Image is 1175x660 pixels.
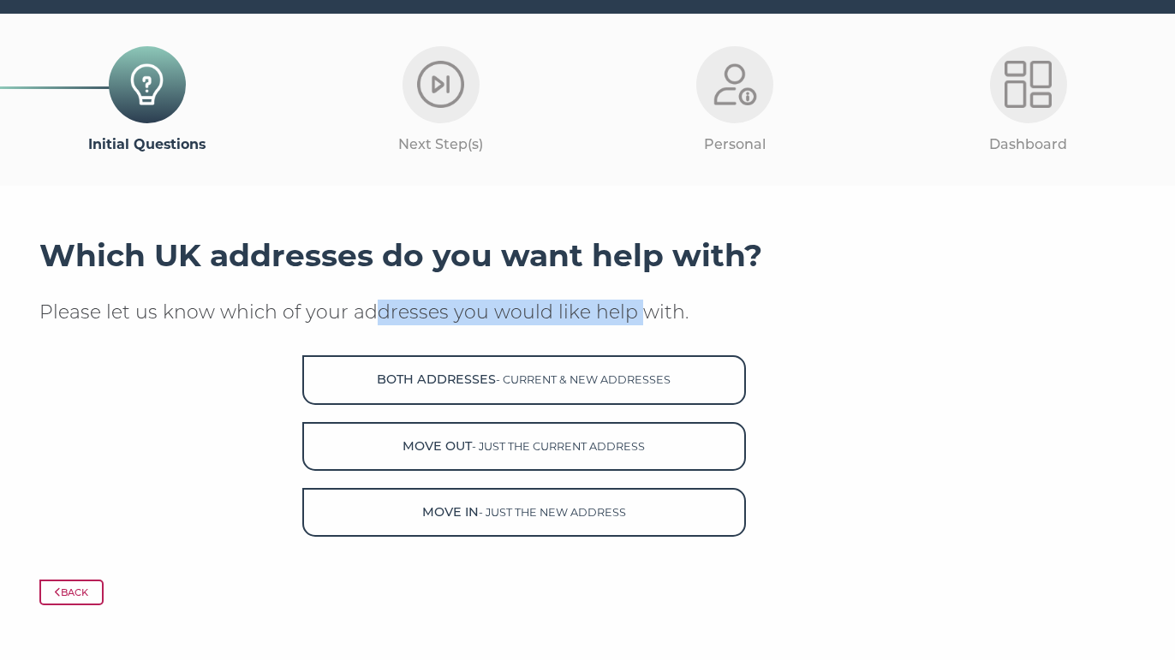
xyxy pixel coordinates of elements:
h3: Which UK addresses do you want help with? [39,237,1136,275]
button: Back [39,580,104,605]
span: - current & new addresses [496,373,671,386]
p: Please let us know which of your addresses you would like help with. [39,300,1136,325]
p: Personal [587,134,881,156]
span: - just the new address [479,506,626,519]
p: Dashboard [881,134,1175,156]
p: Next Step(s) [294,134,587,156]
img: Initial-Questions-Icon.png [123,61,170,108]
img: Dashboard-Light.png [1005,61,1052,108]
button: Move in- just the new address [302,488,746,537]
span: - just the current address [472,440,645,453]
button: Move Out- just the current address [302,422,746,471]
button: Both Addresses- current & new addresses [302,355,746,404]
img: Personal-Light.png [711,61,758,108]
img: Next-Step-Light.png [417,61,464,108]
